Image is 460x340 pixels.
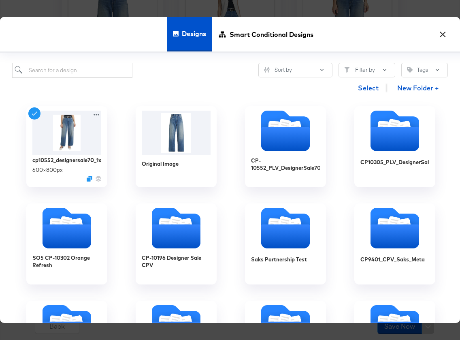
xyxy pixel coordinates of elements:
[360,256,425,264] div: CP9401_CPV_Saks_Meta
[354,208,435,248] svg: Folder
[245,208,326,248] svg: Folder
[358,82,379,94] span: Select
[87,176,92,182] svg: Duplicate
[245,203,326,284] div: Saks Partnership Test
[136,208,217,248] svg: Folder
[390,81,446,96] button: New Folder +
[136,106,217,187] div: Original Image
[136,203,217,284] div: CP-10196 Designer Sale CPV
[258,63,332,77] button: SlidersSort by
[26,106,107,187] div: cp10552_designersale70_1x1_img3600×800pxDuplicate
[182,16,206,51] span: Designs
[26,208,107,248] svg: Folder
[435,25,450,40] button: ×
[32,111,101,155] img: YTmXfl0dZMNsWA5Be5T30A.jpg
[142,160,179,168] div: Original Image
[32,254,101,269] div: SO5 CP-10302 Orange Refresh
[32,156,101,164] div: cp10552_designersale70_1x1_img3
[230,16,313,52] span: Smart Conditional Designs
[142,111,211,155] img: 0400022289147_CLERMONT
[32,166,63,174] div: 600 × 800 px
[407,67,413,73] svg: Tag
[354,203,435,284] div: CP9401_CPV_Saks_Meta
[401,63,448,77] button: TagTags
[142,254,211,269] div: CP-10196 Designer Sale CPV
[354,106,435,187] div: CP10305_PLV_DesignerSale60
[245,111,326,151] svg: Folder
[26,203,107,284] div: SO5 CP-10302 Orange Refresh
[354,111,435,151] svg: Folder
[355,80,382,96] button: Select
[339,63,395,77] button: FilterFilter by
[360,159,429,167] div: CP10305_PLV_DesignerSale60
[251,256,307,264] div: Saks Partnership Test
[251,157,320,172] div: CP-10552_PLV_DesignerSale70
[245,106,326,187] div: CP-10552_PLV_DesignerSale70
[344,67,350,73] svg: Filter
[264,67,270,73] svg: Sliders
[12,63,132,78] input: Search for a design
